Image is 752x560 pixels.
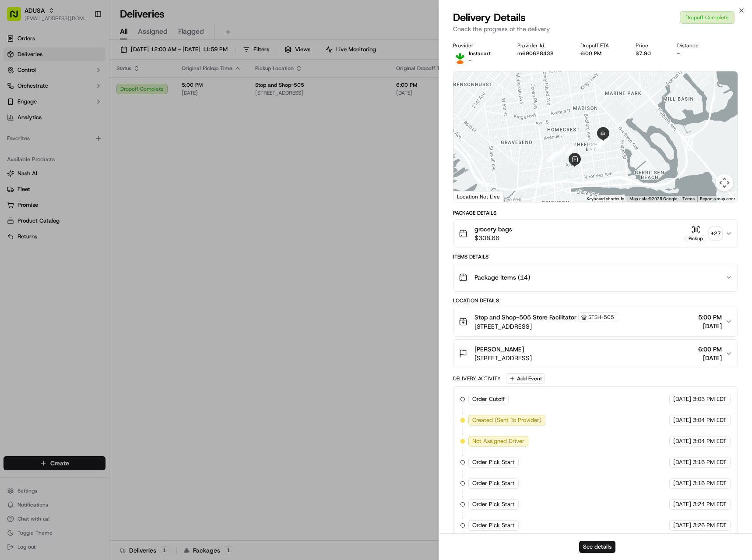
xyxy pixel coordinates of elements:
span: [DATE] [698,354,722,362]
span: Order Pick Start [472,479,515,487]
button: [PERSON_NAME][STREET_ADDRESS]6:00 PM[DATE] [453,340,738,368]
span: Pylon [87,149,106,155]
button: Stop and Shop-505 Store FacilitatorSTSH-505[STREET_ADDRESS]5:00 PM[DATE] [453,307,738,336]
button: Pickup+27 [685,225,722,242]
span: 5:00 PM [698,313,722,322]
span: [DATE] [673,500,691,508]
span: Stop and Shop-505 Store Facilitator [474,313,576,322]
button: Map camera controls [716,174,733,191]
button: Pickup [685,225,706,242]
span: 3:03 PM EDT [693,395,727,403]
div: Location Not Live [453,191,504,202]
span: [DATE] [673,416,691,424]
span: Order Pick Start [472,521,515,529]
button: Package Items (14) [453,263,738,291]
div: 1 [549,151,561,163]
span: [DATE] [698,322,722,330]
span: Not Assigned Driver [472,437,524,445]
button: Add Event [506,373,545,384]
p: Welcome 👋 [9,35,159,49]
div: Price [636,42,664,49]
div: Delivery Activity [453,375,501,382]
span: Order Cutoff [472,395,505,403]
span: [STREET_ADDRESS] [474,322,617,331]
div: 3 [558,144,569,155]
span: 6:00 PM [698,345,722,354]
a: 💻API Documentation [70,124,144,139]
button: m690628438 [517,50,554,57]
div: - [677,50,711,57]
a: Powered byPylon [62,148,106,155]
span: Map data ©2025 Google [629,196,677,201]
span: $308.66 [474,234,512,242]
div: We're available if you need us! [30,92,111,99]
div: 4 [566,144,577,156]
span: API Documentation [83,127,141,136]
div: 2 [547,151,558,162]
span: Order Pick Start [472,500,515,508]
div: 📗 [9,128,16,135]
img: 1736555255976-a54dd68f-1ca7-489b-9aae-adbdc363a1c4 [9,84,25,99]
div: Provider Id [517,42,566,49]
span: [DATE] [673,437,691,445]
p: Instacart [469,50,491,57]
p: Check the progress of the delivery [453,25,738,33]
div: + 27 [710,227,722,240]
input: Got a question? Start typing here... [23,57,158,66]
div: $7.90 [636,50,664,57]
span: [DATE] [673,395,691,403]
span: [DATE] [673,458,691,466]
div: Package Details [453,209,738,216]
div: Provider [453,42,503,49]
a: Report a map error [700,196,735,201]
span: Package Items ( 14 ) [474,273,530,282]
img: Nash [9,9,26,26]
span: - [469,57,471,64]
img: profile_instacart_ahold_partner.png [453,50,467,64]
span: 3:16 PM EDT [693,458,727,466]
div: 9 [598,135,609,147]
span: 3:24 PM EDT [693,500,727,508]
div: Location Details [453,297,738,304]
span: 3:04 PM EDT [693,437,727,445]
button: grocery bags$308.66Pickup+27 [453,220,738,248]
div: Dropoff ETA [580,42,622,49]
img: Google [456,191,485,202]
button: Start new chat [149,86,159,97]
a: Terms (opens in new tab) [682,196,695,201]
div: Items Details [453,253,738,260]
div: Start new chat [30,84,144,92]
div: 6:00 PM [580,50,622,57]
button: Keyboard shortcuts [587,196,624,202]
span: STSH-505 [588,314,614,321]
span: [DATE] [673,521,691,529]
a: Open this area in Google Maps (opens a new window) [456,191,485,202]
span: 3:16 PM EDT [693,479,727,487]
div: Distance [677,42,711,49]
span: Order Pick Start [472,458,515,466]
span: 3:04 PM EDT [693,416,727,424]
div: 5 [588,141,600,152]
div: Pickup [685,235,706,242]
span: [DATE] [673,479,691,487]
div: 11 [597,136,608,147]
button: See details [579,541,615,553]
a: 📗Knowledge Base [5,124,70,139]
div: 💻 [74,128,81,135]
span: [STREET_ADDRESS] [474,354,532,362]
span: 3:26 PM EDT [693,521,727,529]
span: Created (Sent To Provider) [472,416,541,424]
span: Delivery Details [453,11,526,25]
span: Knowledge Base [18,127,67,136]
span: grocery bags [474,225,512,234]
span: [PERSON_NAME] [474,345,524,354]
